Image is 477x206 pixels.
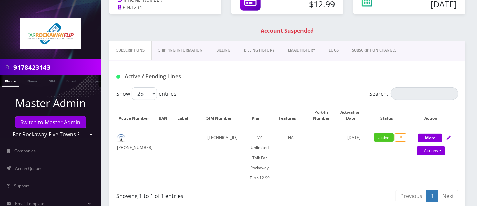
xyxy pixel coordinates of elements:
[347,135,360,140] span: [DATE]
[20,18,81,49] img: Far Rockaway Five Towns Flip
[210,41,237,60] a: Billing
[395,133,406,142] span: P
[63,75,79,86] a: Email
[249,129,270,186] td: VZ Unlimited Talk Far Rockaway Flip $12.99
[117,103,157,128] th: Active Number: activate to sort column ascending
[132,87,157,100] select: Showentries
[131,4,142,10] span: 1234
[271,129,311,186] td: NA
[391,87,458,100] input: Search:
[249,103,270,128] th: Plan: activate to sort column ascending
[111,28,464,34] h1: Account Suspended
[339,103,369,128] th: Activation Date: activate to sort column ascending
[176,103,196,128] th: Label: activate to sort column ascending
[197,103,249,128] th: SIM Number: activate to sort column ascending
[117,129,157,186] td: [PHONE_NUMBER]
[116,87,177,100] label: Show entries
[369,87,458,100] label: Search:
[374,133,394,142] span: active
[370,103,410,128] th: Status: activate to sort column ascending
[322,41,345,60] a: LOGS
[152,41,210,60] a: Shipping Information
[116,189,282,200] div: Showing 1 to 1 of 1 entries
[13,61,99,74] input: Search in Company
[396,190,427,202] a: Previous
[411,103,458,128] th: Action: activate to sort column ascending
[417,146,445,155] a: Actions
[281,41,322,60] a: EMAIL HISTORY
[15,116,86,128] a: Switch to Master Admin
[418,134,442,142] button: More
[426,190,438,202] a: 1
[14,183,29,189] span: Support
[158,103,175,128] th: BAN: activate to sort column ascending
[312,103,338,128] th: Port-In Number: activate to sort column ascending
[45,75,58,86] a: SIM
[345,41,403,60] a: SUBSCRIPTION CHANGES
[109,41,152,60] a: Subscriptions
[15,148,36,154] span: Companies
[24,75,41,86] a: Name
[271,103,311,128] th: Features: activate to sort column ascending
[438,190,458,202] a: Next
[2,75,19,87] a: Phone
[237,41,281,60] a: Billing History
[197,129,249,186] td: [TECHNICAL_ID]
[116,75,120,79] img: Active / Pending Lines
[84,75,106,86] a: Company
[15,166,42,171] span: Action Queues
[116,73,224,80] h1: Active / Pending Lines
[118,4,131,11] a: PIN:
[117,134,125,142] img: default.png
